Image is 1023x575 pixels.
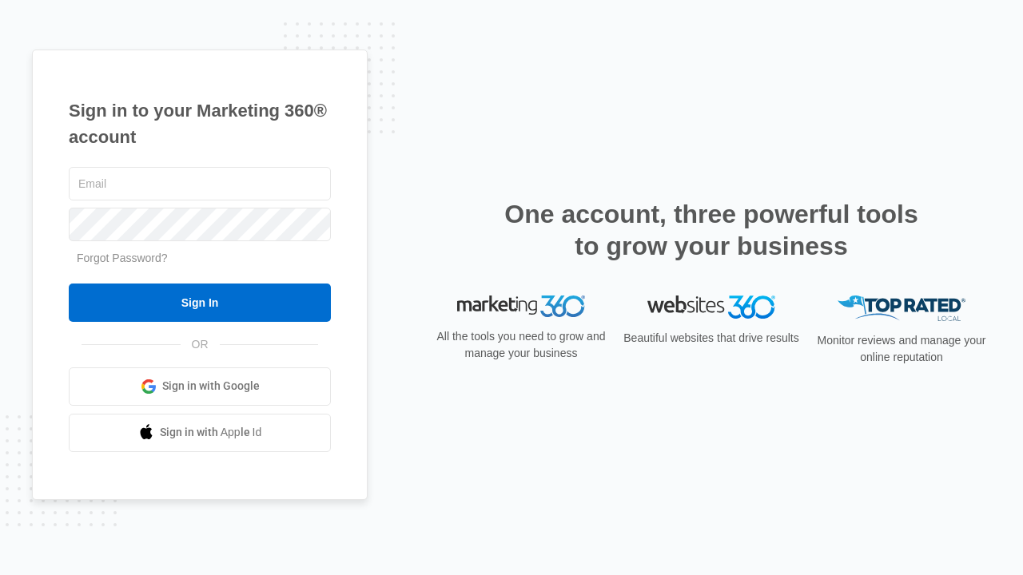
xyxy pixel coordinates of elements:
[457,295,585,318] img: Marketing 360
[838,295,965,322] img: Top Rated Local
[500,198,923,262] h2: One account, three powerful tools to grow your business
[77,252,168,264] a: Forgot Password?
[622,330,801,347] p: Beautiful websites that drive results
[812,332,991,366] p: Monitor reviews and manage your online reputation
[432,328,611,362] p: All the tools you need to grow and manage your business
[69,414,331,452] a: Sign in with Apple Id
[647,295,775,319] img: Websites 360
[160,424,262,441] span: Sign in with Apple Id
[69,367,331,406] a: Sign in with Google
[162,378,260,395] span: Sign in with Google
[69,284,331,322] input: Sign In
[69,97,331,150] h1: Sign in to your Marketing 360® account
[181,336,220,353] span: OR
[69,167,331,200] input: Email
